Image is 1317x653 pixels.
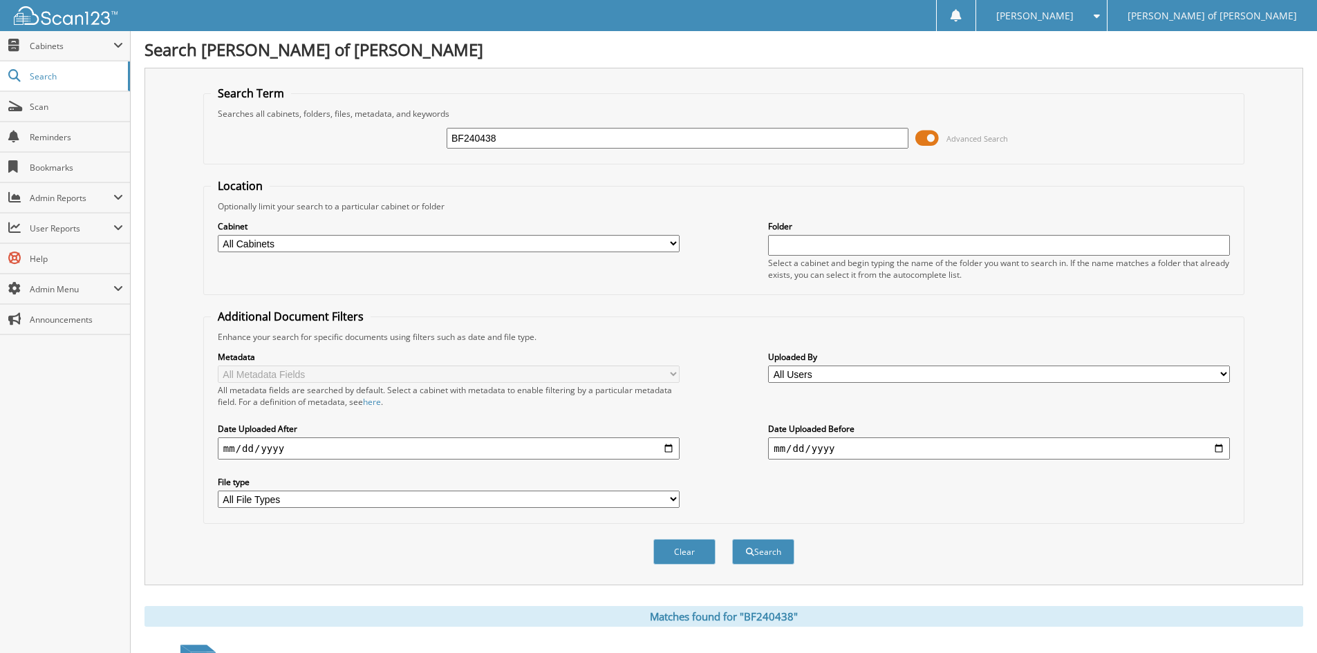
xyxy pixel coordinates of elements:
span: Advanced Search [946,133,1008,144]
div: Select a cabinet and begin typing the name of the folder you want to search in. If the name match... [768,257,1230,281]
label: Cabinet [218,220,680,232]
span: Bookmarks [30,162,123,173]
h1: Search [PERSON_NAME] of [PERSON_NAME] [144,38,1303,61]
button: Clear [653,539,716,565]
div: Searches all cabinets, folders, files, metadata, and keywords [211,108,1237,120]
legend: Search Term [211,86,291,101]
button: Search [732,539,794,565]
span: Scan [30,101,123,113]
legend: Additional Document Filters [211,309,371,324]
span: User Reports [30,223,113,234]
legend: Location [211,178,270,193]
label: File type [218,476,680,488]
span: Search [30,70,121,82]
span: Announcements [30,314,123,325]
label: Metadata [218,351,680,363]
span: Cabinets [30,40,113,52]
span: Reminders [30,131,123,143]
input: end [768,437,1230,460]
div: Optionally limit your search to a particular cabinet or folder [211,200,1237,212]
label: Date Uploaded After [218,423,680,435]
img: scan123-logo-white.svg [14,6,118,25]
div: All metadata fields are searched by default. Select a cabinet with metadata to enable filtering b... [218,384,680,408]
input: start [218,437,680,460]
span: [PERSON_NAME] of [PERSON_NAME] [1128,12,1297,20]
span: Admin Menu [30,283,113,295]
span: [PERSON_NAME] [996,12,1074,20]
a: here [363,396,381,408]
span: Admin Reports [30,192,113,204]
div: Enhance your search for specific documents using filters such as date and file type. [211,331,1237,343]
div: Matches found for "BF240438" [144,606,1303,627]
span: Help [30,253,123,265]
label: Uploaded By [768,351,1230,363]
label: Date Uploaded Before [768,423,1230,435]
label: Folder [768,220,1230,232]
